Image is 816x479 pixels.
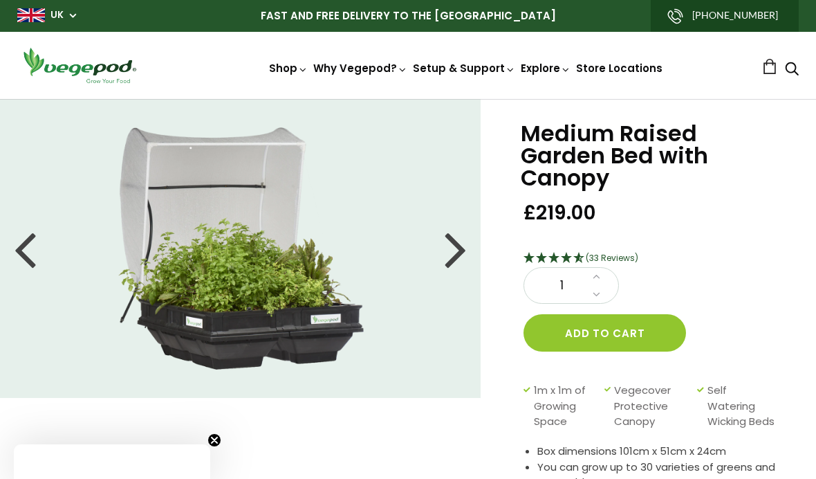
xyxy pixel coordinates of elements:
div: 4.67 Stars - 33 Reviews [523,250,781,268]
a: UK [50,8,64,22]
a: Setup & Support [413,61,515,75]
a: Decrease quantity by 1 [588,286,604,304]
div: Close teaser [14,444,210,479]
img: Medium Raised Garden Bed with Canopy [118,127,364,370]
li: Box dimensions 101cm x 51cm x 24cm [537,444,781,460]
span: 1m x 1m of Growing Space [534,383,597,430]
button: Add to cart [523,314,686,352]
span: (33 Reviews) [586,252,638,264]
span: Vegecover Protective Canopy [614,383,690,430]
a: Why Vegepod? [313,61,407,75]
a: Explore [521,61,571,75]
button: Close teaser [207,433,221,447]
img: Vegepod [17,46,142,85]
img: gb_large.png [17,8,45,22]
h1: Medium Raised Garden Bed with Canopy [521,123,781,189]
a: Shop [269,61,308,75]
a: Store Locations [576,61,662,75]
a: Increase quantity by 1 [588,268,604,286]
a: Search [785,63,799,78]
span: 1 [538,277,585,295]
span: £219.00 [523,200,596,226]
span: Self Watering Wicking Beds [707,383,775,430]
